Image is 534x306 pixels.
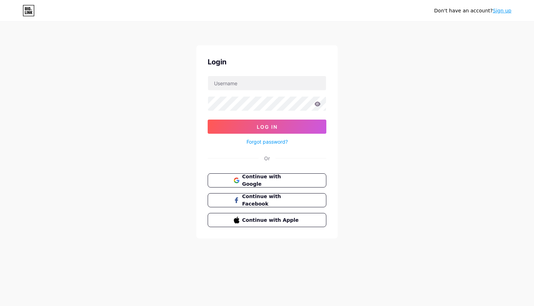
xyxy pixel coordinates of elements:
[434,7,511,15] div: Don't have an account?
[247,138,288,145] a: Forgot password?
[208,120,326,134] button: Log In
[493,8,511,13] a: Sign up
[242,193,301,208] span: Continue with Facebook
[208,57,326,67] div: Login
[242,216,301,224] span: Continue with Apple
[242,173,301,188] span: Continue with Google
[264,155,270,162] div: Or
[208,213,326,227] button: Continue with Apple
[257,124,278,130] span: Log In
[208,76,326,90] input: Username
[208,173,326,187] button: Continue with Google
[208,193,326,207] button: Continue with Facebook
